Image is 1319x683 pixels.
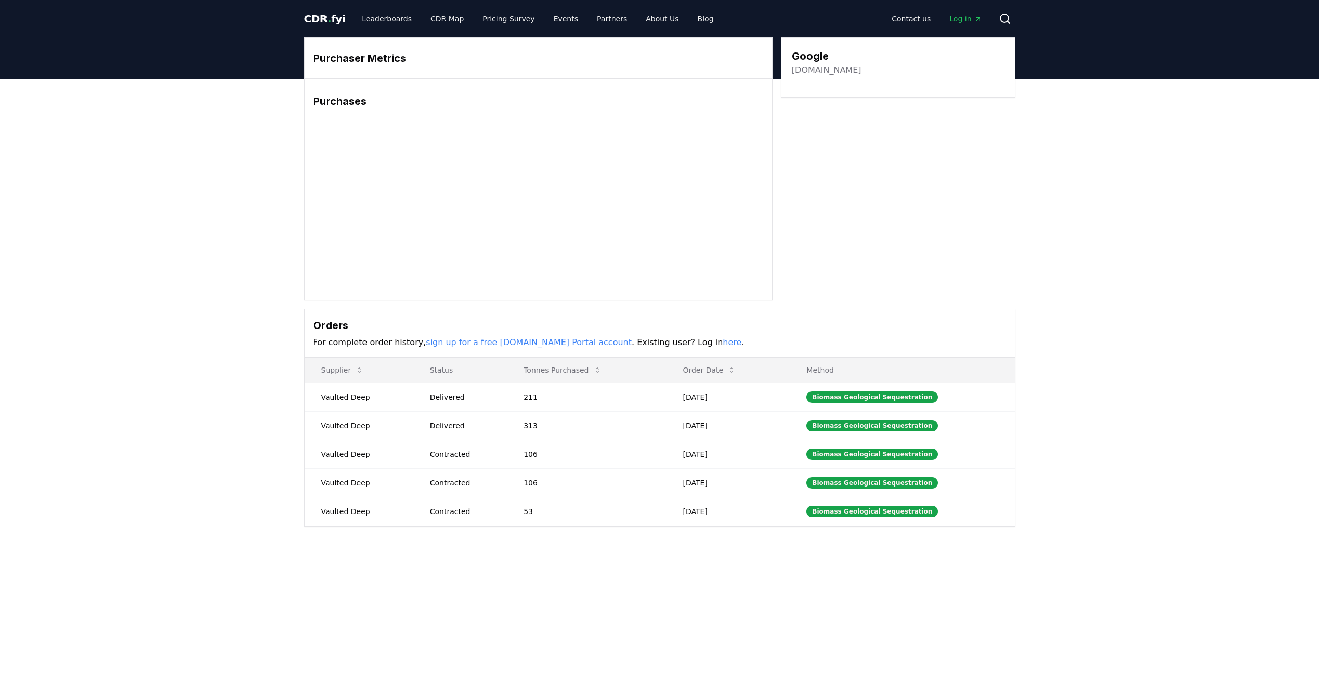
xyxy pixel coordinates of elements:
[305,497,413,526] td: Vaulted Deep
[354,9,722,28] nav: Main
[474,9,543,28] a: Pricing Survey
[806,477,938,489] div: Biomass Geological Sequestration
[430,392,499,402] div: Delivered
[313,50,764,66] h3: Purchaser Metrics
[430,478,499,488] div: Contracted
[507,468,666,497] td: 106
[430,421,499,431] div: Delivered
[313,336,1007,349] p: For complete order history, . Existing user? Log in .
[883,9,939,28] a: Contact us
[798,365,1006,375] p: Method
[666,440,790,468] td: [DATE]
[507,383,666,411] td: 211
[422,365,499,375] p: Status
[313,360,372,380] button: Supplier
[792,64,861,76] a: [DOMAIN_NAME]
[354,9,420,28] a: Leaderboards
[426,337,632,347] a: sign up for a free [DOMAIN_NAME] Portal account
[806,449,938,460] div: Biomass Geological Sequestration
[430,506,499,517] div: Contracted
[304,12,346,25] span: CDR fyi
[941,9,990,28] a: Log in
[304,11,346,26] a: CDR.fyi
[507,440,666,468] td: 106
[689,9,722,28] a: Blog
[305,440,413,468] td: Vaulted Deep
[666,497,790,526] td: [DATE]
[806,420,938,431] div: Biomass Geological Sequestration
[723,337,741,347] a: here
[666,411,790,440] td: [DATE]
[328,12,331,25] span: .
[515,360,609,380] button: Tonnes Purchased
[305,383,413,411] td: Vaulted Deep
[507,411,666,440] td: 313
[305,411,413,440] td: Vaulted Deep
[792,48,861,64] h3: Google
[545,9,586,28] a: Events
[430,449,499,459] div: Contracted
[507,497,666,526] td: 53
[422,9,472,28] a: CDR Map
[666,468,790,497] td: [DATE]
[949,14,982,24] span: Log in
[666,383,790,411] td: [DATE]
[674,360,744,380] button: Order Date
[313,94,764,109] h3: Purchases
[806,391,938,403] div: Biomass Geological Sequestration
[637,9,687,28] a: About Us
[313,318,1007,333] h3: Orders
[305,468,413,497] td: Vaulted Deep
[883,9,990,28] nav: Main
[589,9,635,28] a: Partners
[806,506,938,517] div: Biomass Geological Sequestration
